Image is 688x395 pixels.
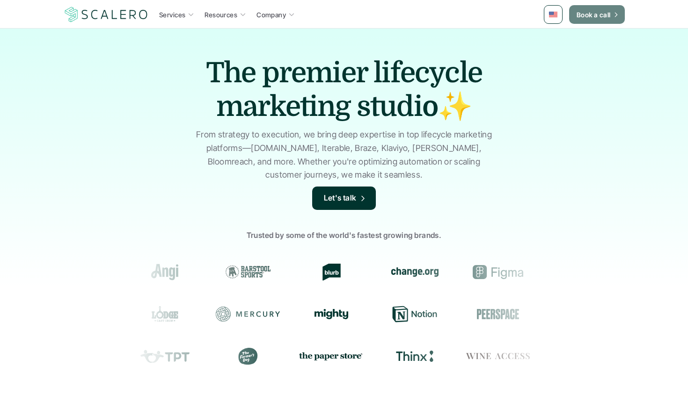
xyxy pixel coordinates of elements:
[375,306,439,323] div: Notion
[205,10,237,20] p: Resources
[294,350,359,362] img: the paper store
[192,128,496,182] p: From strategy to execution, we bring deep expertise in top lifecycle marketing platforms—[DOMAIN_...
[292,309,356,319] div: Mighty Networks
[180,56,508,123] h1: The premier lifecycle marketing studio✨
[542,306,606,323] div: Resy
[461,348,525,365] div: Wine Access
[208,306,273,323] div: Mercury
[373,264,437,280] div: change.org
[577,10,611,20] p: Book a call
[569,5,625,24] a: Book a call
[458,306,523,323] div: Peerspace
[206,264,271,280] div: Barstool
[377,348,442,365] div: Thinx
[324,192,357,204] p: Let's talk
[456,264,520,280] div: Figma
[211,348,275,365] div: The Farmer's Dog
[125,306,190,323] div: Lodge Cast Iron
[289,264,354,280] div: Blurb
[312,187,376,210] a: Let's talk
[63,6,149,23] img: Scalero company logo
[159,10,185,20] p: Services
[123,264,187,280] div: Angi
[127,348,192,365] div: Teachers Pay Teachers
[549,266,594,278] img: Groome
[256,10,286,20] p: Company
[544,348,608,365] div: Prose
